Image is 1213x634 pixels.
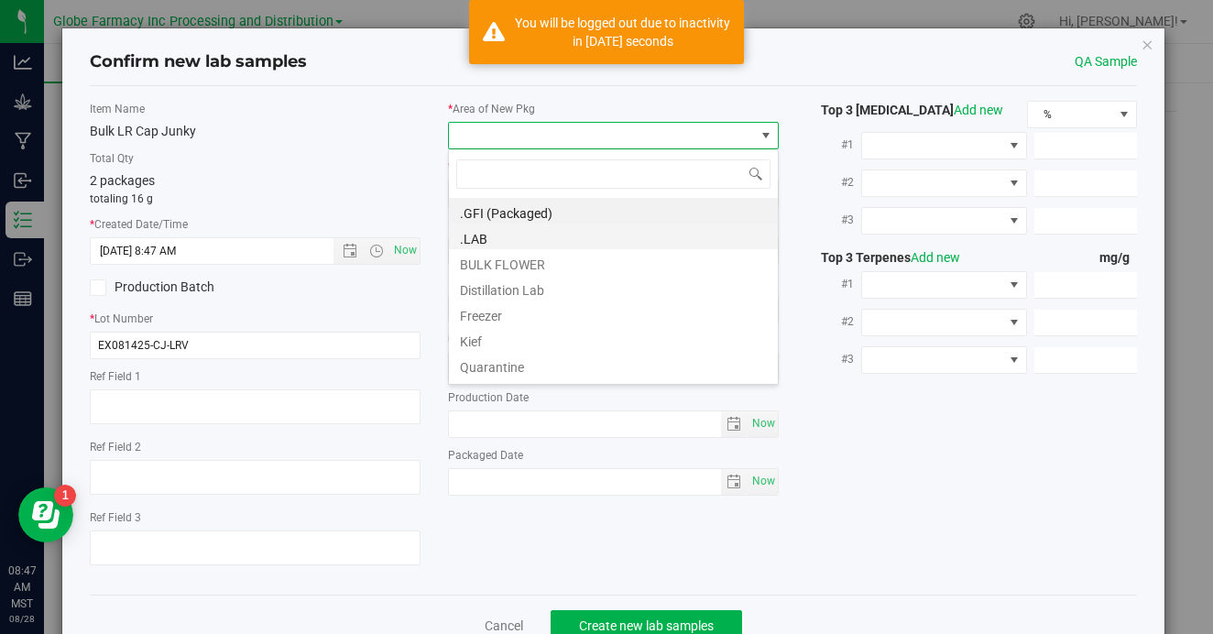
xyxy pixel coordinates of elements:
[861,169,1027,197] span: NO DATA FOUND
[911,250,960,265] a: Add new
[806,203,861,236] label: #3
[90,439,421,455] label: Ref Field 2
[579,618,714,633] span: Create new lab samples
[721,411,748,437] span: select
[90,173,155,188] span: 2 packages
[361,244,392,258] span: Open the time view
[806,250,960,265] span: Top 3 Terpenes
[806,103,1003,117] span: Top 3 [MEDICAL_DATA]
[861,309,1027,336] span: NO DATA FOUND
[1028,102,1113,127] span: %
[749,468,780,495] span: Set Current date
[806,305,861,338] label: #2
[90,150,421,167] label: Total Qty
[749,410,780,437] span: Set Current date
[806,128,861,161] label: #1
[806,268,861,301] label: #1
[390,237,421,264] span: Set Current date
[861,132,1027,159] span: NO DATA FOUND
[90,122,421,141] div: Bulk LR Cap Junky
[90,311,421,327] label: Lot Number
[954,103,1003,117] a: Add new
[515,14,730,50] div: You will be logged out due to inactivity in 1486 seconds
[90,50,307,74] h4: Confirm new lab samples
[748,411,778,437] span: select
[18,487,73,542] iframe: Resource center
[90,278,242,297] label: Production Batch
[334,244,366,258] span: Open the date view
[90,191,421,207] p: totaling 16 g
[861,207,1027,235] span: NO DATA FOUND
[721,469,748,495] span: select
[90,509,421,526] label: Ref Field 3
[806,166,861,199] label: #2
[448,447,779,464] label: Packaged Date
[90,216,421,233] label: Created Date/Time
[748,469,778,495] span: select
[90,101,421,117] label: Item Name
[1075,52,1137,71] span: QA Sample
[448,389,779,406] label: Production Date
[448,101,779,117] label: Area of New Pkg
[54,485,76,507] iframe: Resource center unread badge
[861,346,1027,374] span: NO DATA FOUND
[1099,250,1137,265] span: mg/g
[806,343,861,376] label: #3
[90,368,421,385] label: Ref Field 1
[861,271,1027,299] span: NO DATA FOUND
